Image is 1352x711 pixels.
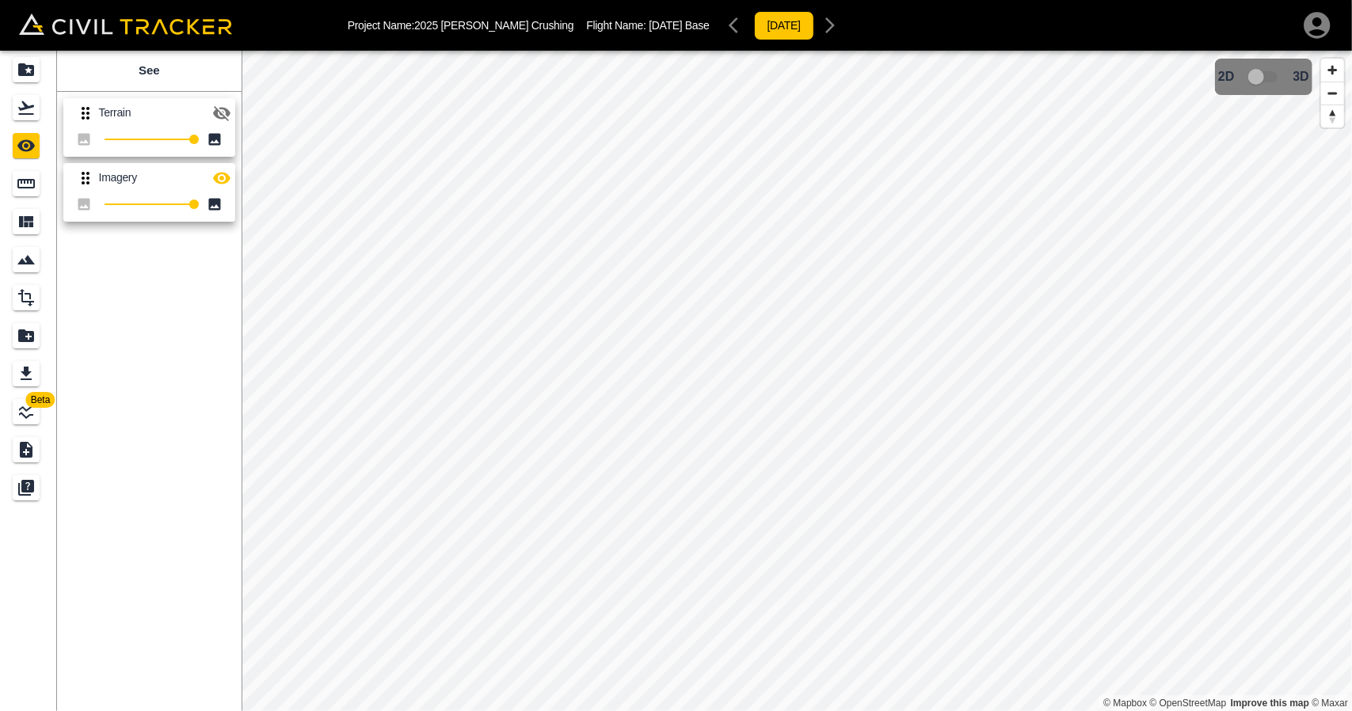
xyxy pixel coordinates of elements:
span: [DATE] Base [649,19,709,32]
canvas: Map [242,51,1352,711]
a: Map feedback [1231,698,1309,709]
button: Zoom in [1321,59,1344,82]
p: Project Name: 2025 [PERSON_NAME] Crushing [348,19,574,32]
a: Maxar [1312,698,1348,709]
button: Reset bearing to north [1321,105,1344,127]
img: Civil Tracker [19,13,232,36]
button: Zoom out [1321,82,1344,105]
span: 3D model not uploaded yet [1241,62,1287,92]
p: Flight Name: [586,19,709,32]
span: 3D [1293,70,1309,84]
button: [DATE] [754,11,814,40]
span: 2D [1218,70,1234,84]
a: Mapbox [1103,698,1147,709]
a: OpenStreetMap [1150,698,1227,709]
